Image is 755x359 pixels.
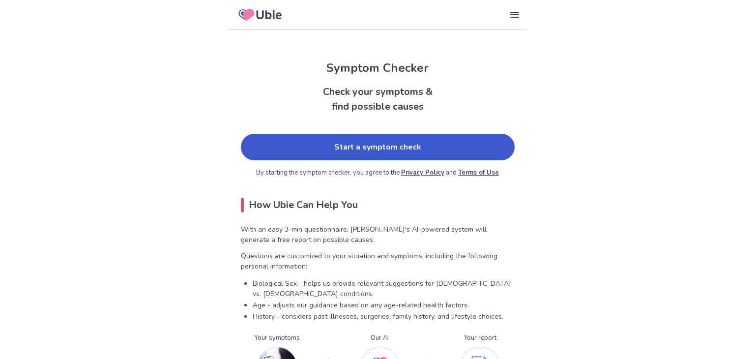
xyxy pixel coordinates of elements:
h1: Symptom Checker [229,59,526,77]
p: With an easy 3-min questionnaire, [PERSON_NAME]'s AI-powered system will generate a free report o... [241,224,515,245]
p: Questions are customized to your situation and symptoms, including the following personal informa... [241,251,515,271]
p: By starting the symptom checker, you agree to the and [241,168,515,178]
a: Terms of Use [458,168,499,177]
p: Biological Sex - helps us provide relevant suggestions for [DEMOGRAPHIC_DATA] vs. [DEMOGRAPHIC_DA... [253,278,515,299]
h2: How Ubie Can Help You [241,198,515,212]
a: Start a symptom check [241,134,515,160]
p: Your report [460,333,500,343]
p: Our AI [360,333,400,343]
p: History - considers past illnesses, surgeries, family history, and lifestyle choices. [253,311,515,322]
h2: Check your symptoms & find possible causes [229,85,526,114]
p: Age - adjusts our guidance based on any age-related health factors. [253,300,515,310]
p: Your symptoms [255,333,300,343]
a: Privacy Policy [401,168,444,177]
